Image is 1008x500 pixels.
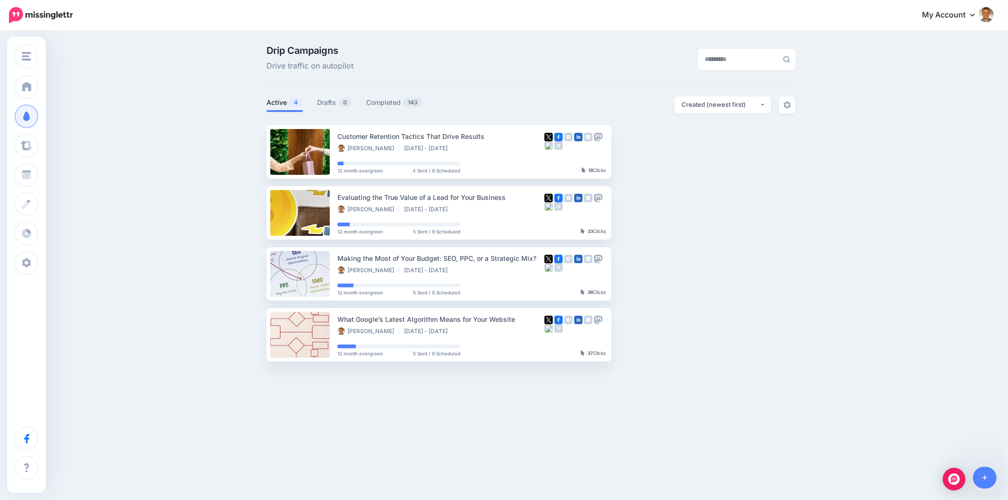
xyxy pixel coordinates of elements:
[574,194,583,202] img: linkedin-square.png
[783,56,790,63] img: search-grey-6.png
[784,101,791,109] img: settings-grey.png
[267,46,353,55] span: Drip Campaigns
[594,316,603,324] img: mastodon-grey-square.png
[337,314,544,325] div: What Google’s Latest Algorithm Means for Your Website
[554,263,563,272] img: medium-grey-square.png
[317,97,352,108] a: Drafts0
[554,316,563,324] img: facebook-square.png
[554,133,563,141] img: facebook-square.png
[267,97,303,108] a: Active4
[584,133,593,141] img: google_business-grey-square.png
[22,52,31,60] img: menu.png
[581,228,585,234] img: pointer-grey-darker.png
[337,145,399,152] li: [PERSON_NAME]
[574,133,583,141] img: linkedin-square.png
[681,100,760,109] div: Created (newest first)
[584,194,593,202] img: google_business-grey-square.png
[337,131,544,142] div: Customer Retention Tactics That Drive Results
[581,289,585,295] img: pointer-grey-darker.png
[594,255,603,263] img: mastodon-grey-square.png
[544,324,553,333] img: bluesky-grey-square.png
[554,202,563,211] img: medium-grey-square.png
[413,168,460,173] span: 4 Sent / 9 Scheduled
[544,202,553,211] img: bluesky-grey-square.png
[413,351,460,356] span: 5 Sent / 9 Scheduled
[337,206,399,213] li: [PERSON_NAME]
[9,7,73,23] img: Missinglettr
[564,194,573,202] img: instagram-grey-square.png
[413,290,460,295] span: 5 Sent / 9 Scheduled
[554,141,563,150] img: medium-grey-square.png
[581,290,606,295] div: Clicks
[544,316,553,324] img: twitter-square.png
[338,98,352,107] span: 0
[544,194,553,202] img: twitter-square.png
[564,255,573,263] img: instagram-grey-square.png
[413,229,460,234] span: 5 Sent / 9 Scheduled
[337,351,383,356] span: 12 month evergreen
[544,141,553,150] img: bluesky-grey-square.png
[404,206,452,213] li: [DATE] - [DATE]
[587,228,593,234] b: 33
[554,255,563,263] img: facebook-square.png
[587,350,593,356] b: 37
[913,4,994,27] a: My Account
[337,168,383,173] span: 12 month evergreen
[574,316,583,324] img: linkedin-square.png
[267,60,353,72] span: Drive traffic on autopilot
[574,255,583,263] img: linkedin-square.png
[554,194,563,202] img: facebook-square.png
[337,253,544,264] div: Making the Most of Your Budget: SEO, PPC, or a Strategic Mix?
[588,167,593,173] b: 18
[403,98,422,107] span: 143
[582,168,606,173] div: Clicks
[594,194,603,202] img: mastodon-grey-square.png
[674,96,771,113] button: Created (newest first)
[564,133,573,141] img: instagram-grey-square.png
[584,255,593,263] img: google_business-grey-square.png
[584,316,593,324] img: google_business-grey-square.png
[337,290,383,295] span: 12 month evergreen
[581,229,606,234] div: Clicks
[337,267,399,274] li: [PERSON_NAME]
[587,289,593,295] b: 36
[544,133,553,141] img: twitter-square.png
[366,97,423,108] a: Completed143
[581,351,606,356] div: Clicks
[337,229,383,234] span: 12 month evergreen
[337,192,544,203] div: Evaluating the True Value of a Lead for Your Business
[404,328,452,335] li: [DATE] - [DATE]
[564,316,573,324] img: instagram-grey-square.png
[544,255,553,263] img: twitter-square.png
[544,263,553,272] img: bluesky-grey-square.png
[594,133,603,141] img: mastodon-grey-square.png
[404,267,452,274] li: [DATE] - [DATE]
[943,468,965,491] div: Open Intercom Messenger
[554,324,563,333] img: medium-grey-square.png
[404,145,452,152] li: [DATE] - [DATE]
[289,98,302,107] span: 4
[582,167,586,173] img: pointer-grey-darker.png
[337,328,399,335] li: [PERSON_NAME]
[581,350,585,356] img: pointer-grey-darker.png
